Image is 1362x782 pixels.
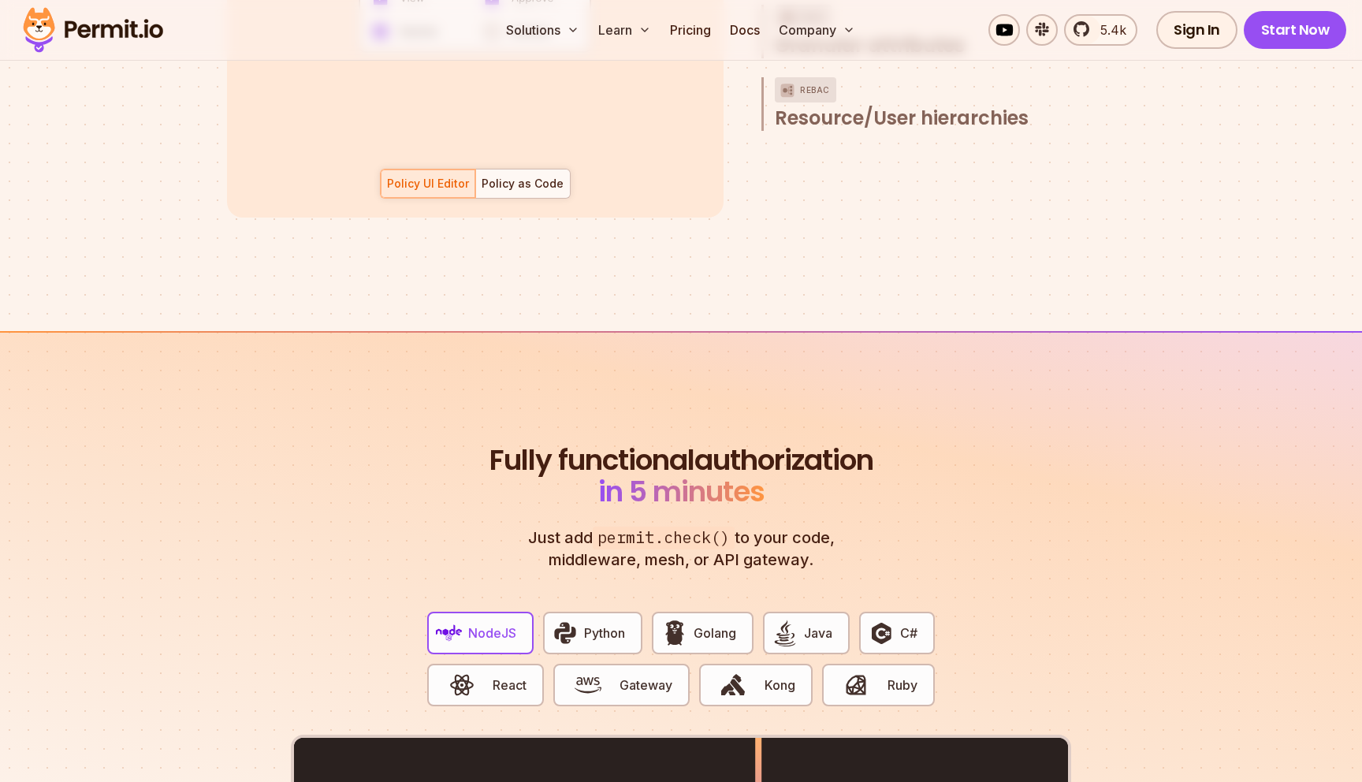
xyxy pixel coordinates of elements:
p: Just add to your code, middleware, mesh, or API gateway. [511,527,851,571]
div: Policy as Code [482,176,564,192]
span: Kong [765,676,795,694]
a: Pricing [664,14,717,46]
img: Ruby [843,672,869,698]
span: Resource/User hierarchies [775,106,1029,131]
a: 5.4k [1064,14,1137,46]
button: ReBACResource/User hierarchies [775,77,1069,131]
p: ReBAC [800,77,830,102]
span: React [493,676,527,694]
span: Golang [694,624,736,642]
span: C# [900,624,917,642]
span: Gateway [620,676,672,694]
img: Golang [661,620,688,646]
button: Company [772,14,861,46]
button: Policy as Code [475,169,571,199]
button: Learn [592,14,657,46]
img: Kong [720,672,746,698]
img: NodeJS [436,620,463,646]
span: in 5 minutes [598,471,765,512]
span: Python [584,624,625,642]
img: C# [868,620,895,646]
a: Start Now [1244,11,1347,49]
span: NodeJS [468,624,516,642]
img: Python [552,620,579,646]
a: Sign In [1156,11,1237,49]
span: Java [804,624,832,642]
span: permit.check() [593,527,735,549]
img: React [448,672,475,698]
img: Gateway [575,672,601,698]
span: 5.4k [1091,20,1126,39]
a: Docs [724,14,766,46]
h2: authorization [486,445,876,508]
span: Ruby [888,676,917,694]
button: Solutions [500,14,586,46]
img: Java [772,620,798,646]
img: Permit logo [16,3,170,57]
span: Fully functional [489,445,694,476]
